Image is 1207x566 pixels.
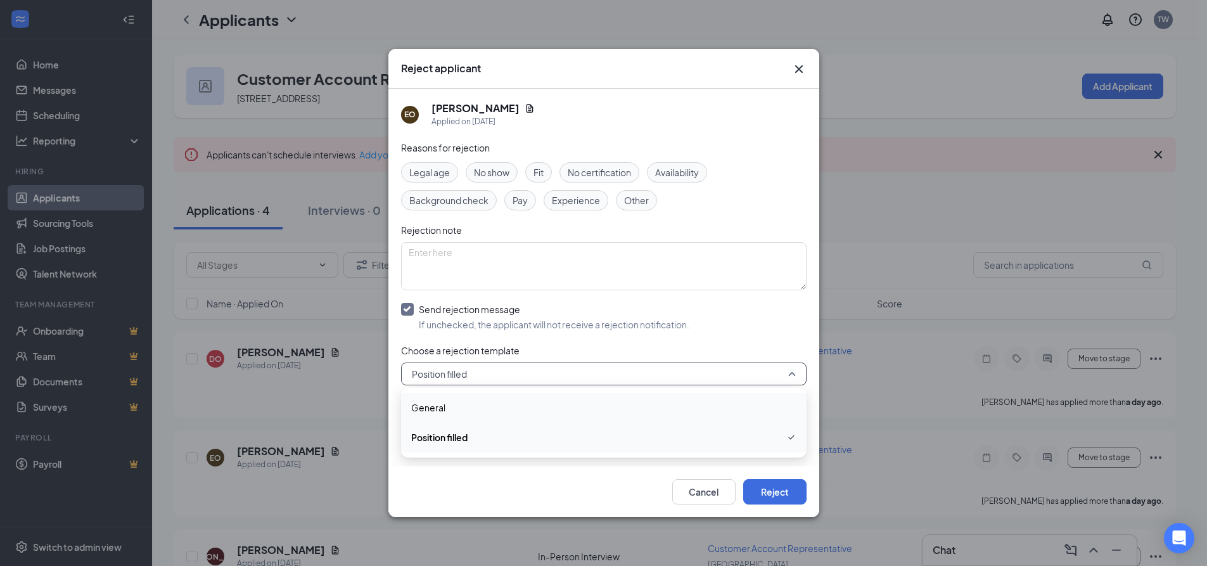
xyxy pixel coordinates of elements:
[1164,523,1194,553] div: Open Intercom Messenger
[401,142,490,153] span: Reasons for rejection
[791,61,807,77] button: Close
[412,364,467,383] span: Position filled
[409,193,489,207] span: Background check
[791,61,807,77] svg: Cross
[552,193,600,207] span: Experience
[786,430,796,445] svg: Checkmark
[411,430,468,444] span: Position filled
[431,115,535,128] div: Applied on [DATE]
[568,165,631,179] span: No certification
[743,479,807,505] button: Reject
[401,224,462,236] span: Rejection note
[655,165,699,179] span: Availability
[624,193,649,207] span: Other
[431,101,520,115] h5: [PERSON_NAME]
[411,401,445,415] span: General
[401,345,520,356] span: Choose a rejection template
[533,165,544,179] span: Fit
[672,479,736,505] button: Cancel
[513,193,528,207] span: Pay
[409,165,450,179] span: Legal age
[404,109,416,120] div: EO
[525,103,535,113] svg: Document
[401,61,481,75] h3: Reject applicant
[401,391,603,401] span: Can't find the template you need? Create a new one .
[474,165,509,179] span: No show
